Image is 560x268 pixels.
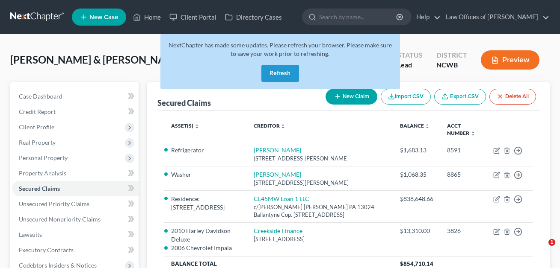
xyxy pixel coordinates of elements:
[194,124,199,129] i: unfold_more
[412,9,441,25] a: Help
[12,242,139,258] a: Executory Contracts
[12,196,139,212] a: Unsecured Priority Claims
[254,203,386,219] div: c/[PERSON_NAME] [PERSON_NAME] PA 13024 Ballantyne Cop. [STREET_ADDRESS]
[19,139,56,146] span: Real Property
[481,50,539,70] button: Preview
[319,9,397,25] input: Search by name...
[400,170,433,179] div: $1,068.35
[400,227,433,235] div: $13,310.00
[171,195,240,212] li: Residence: [STREET_ADDRESS]
[19,93,62,100] span: Case Dashboard
[447,227,480,235] div: 3826
[129,9,165,25] a: Home
[19,200,89,207] span: Unsecured Priority Claims
[254,171,301,178] a: [PERSON_NAME]
[19,246,74,253] span: Executory Contracts
[447,122,475,136] a: Acct Number unfold_more
[447,170,480,179] div: 8865
[254,122,286,129] a: Creditor unfold_more
[397,50,423,60] div: Status
[261,65,299,82] button: Refresh
[12,227,139,242] a: Lawsuits
[19,123,54,131] span: Client Profile
[169,41,392,57] span: NextChapter has made some updates. Please refresh your browser. Please make sure to save your wor...
[157,98,211,108] div: Secured Claims
[489,89,536,105] button: Delete All
[326,89,377,105] button: New Claim
[447,146,480,154] div: 8591
[254,195,309,202] a: CL45MW Loan 1 LLC
[19,108,56,115] span: Credit Report
[400,195,433,203] div: $838,648.66
[12,166,139,181] a: Property Analysis
[19,154,68,161] span: Personal Property
[381,89,431,105] button: Import CSV
[171,122,199,129] a: Asset(s) unfold_more
[171,244,240,252] li: 2006 Chevrolet Impala
[165,9,221,25] a: Client Portal
[171,170,240,179] li: Washer
[281,124,286,129] i: unfold_more
[470,131,475,136] i: unfold_more
[12,89,139,104] a: Case Dashboard
[254,227,302,234] a: Creekside Finance
[436,60,467,70] div: NCWB
[434,89,486,105] a: Export CSV
[19,231,42,238] span: Lawsuits
[12,181,139,196] a: Secured Claims
[254,179,386,187] div: [STREET_ADDRESS][PERSON_NAME]
[89,14,118,20] span: New Case
[425,124,430,129] i: unfold_more
[400,122,430,129] a: Balance unfold_more
[254,146,301,154] a: [PERSON_NAME]
[436,50,467,60] div: District
[171,146,240,154] li: Refrigerator
[400,146,433,154] div: $1,683.13
[19,169,66,177] span: Property Analysis
[441,9,549,25] a: Law Offices of [PERSON_NAME]
[19,185,60,192] span: Secured Claims
[254,154,386,163] div: [STREET_ADDRESS][PERSON_NAME]
[10,53,184,66] span: [PERSON_NAME] & [PERSON_NAME]
[397,60,423,70] div: Lead
[548,239,555,246] span: 1
[12,212,139,227] a: Unsecured Nonpriority Claims
[400,260,433,267] span: $854,710.14
[12,104,139,119] a: Credit Report
[221,9,286,25] a: Directory Cases
[254,235,386,243] div: [STREET_ADDRESS]
[19,216,101,223] span: Unsecured Nonpriority Claims
[171,227,240,244] li: 2010 Harley Davidson Deluxe
[531,239,551,259] iframe: Intercom live chat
